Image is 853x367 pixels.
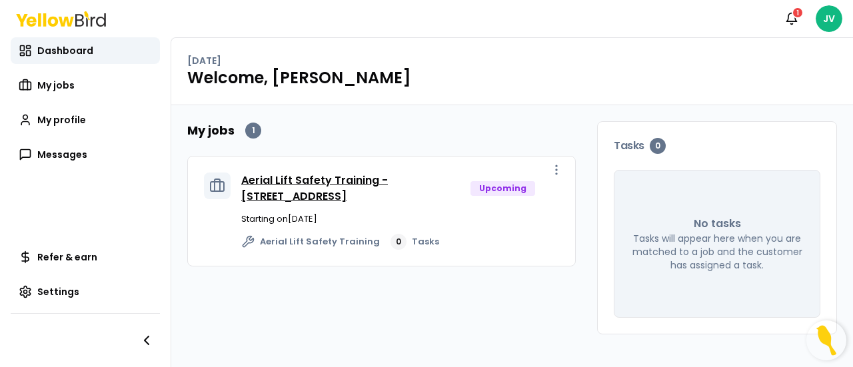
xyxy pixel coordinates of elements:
[11,37,160,64] a: Dashboard
[391,234,439,250] a: 0Tasks
[11,107,160,133] a: My profile
[187,121,235,140] h2: My jobs
[187,67,837,89] h1: Welcome, [PERSON_NAME]
[778,5,805,32] button: 1
[37,285,79,298] span: Settings
[245,123,261,139] div: 1
[650,138,666,154] div: 0
[11,244,160,270] a: Refer & earn
[187,54,221,67] p: [DATE]
[614,138,820,154] h3: Tasks
[37,148,87,161] span: Messages
[37,44,93,57] span: Dashboard
[816,5,842,32] span: JV
[37,79,75,92] span: My jobs
[694,216,741,232] p: No tasks
[11,72,160,99] a: My jobs
[806,320,846,360] button: Open Resource Center
[241,212,559,226] p: Starting on [DATE]
[630,232,804,272] p: Tasks will appear here when you are matched to a job and the customer has assigned a task.
[37,250,97,264] span: Refer & earn
[260,235,380,248] span: Aerial Lift Safety Training
[470,181,535,196] div: Upcoming
[11,278,160,305] a: Settings
[11,141,160,168] a: Messages
[241,173,388,204] a: Aerial Lift Safety Training - [STREET_ADDRESS]
[792,7,804,19] div: 1
[37,113,86,127] span: My profile
[391,234,407,250] div: 0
